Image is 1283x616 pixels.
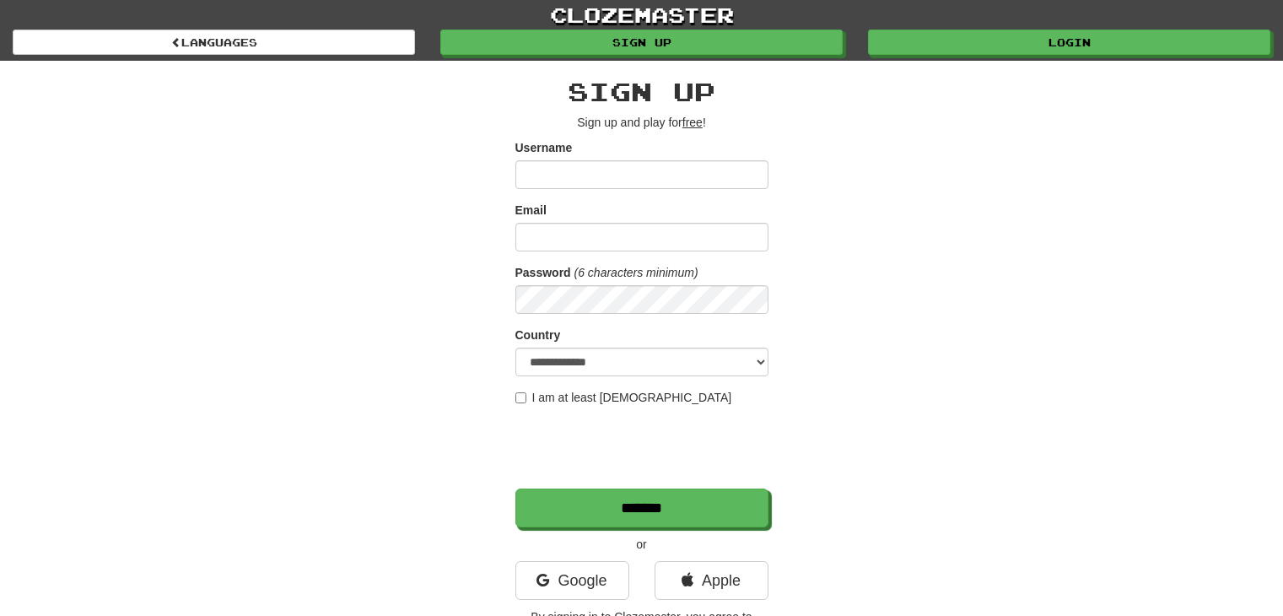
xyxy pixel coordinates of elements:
p: Sign up and play for ! [515,114,768,131]
p: or [515,536,768,553]
u: free [682,116,703,129]
a: Google [515,561,629,600]
label: I am at least [DEMOGRAPHIC_DATA] [515,389,732,406]
h2: Sign up [515,78,768,105]
iframe: reCAPTCHA [515,414,772,480]
label: Username [515,139,573,156]
a: Apple [655,561,768,600]
a: Login [868,30,1270,55]
a: Sign up [440,30,843,55]
label: Email [515,202,547,219]
label: Country [515,327,561,343]
a: Languages [13,30,415,55]
em: (6 characters minimum) [574,266,698,279]
label: Password [515,264,571,281]
input: I am at least [DEMOGRAPHIC_DATA] [515,392,526,403]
